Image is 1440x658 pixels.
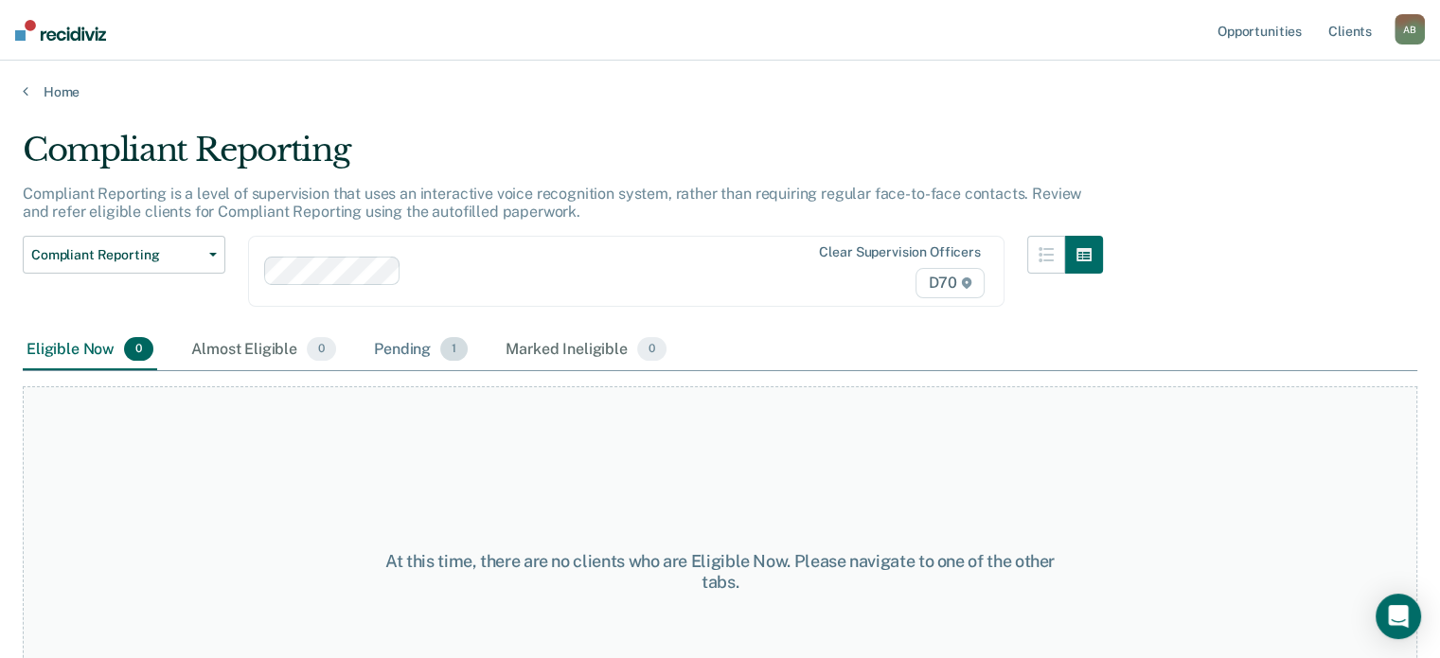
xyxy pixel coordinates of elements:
[916,268,984,298] span: D70
[1395,14,1425,44] div: A B
[124,337,153,362] span: 0
[23,185,1081,221] p: Compliant Reporting is a level of supervision that uses an interactive voice recognition system, ...
[502,329,670,371] div: Marked Ineligible0
[372,551,1069,592] div: At this time, there are no clients who are Eligible Now. Please navigate to one of the other tabs.
[307,337,336,362] span: 0
[637,337,667,362] span: 0
[1395,14,1425,44] button: AB
[1376,594,1421,639] div: Open Intercom Messenger
[31,247,202,263] span: Compliant Reporting
[370,329,471,371] div: Pending1
[23,236,225,274] button: Compliant Reporting
[23,83,1417,100] a: Home
[23,329,157,371] div: Eligible Now0
[819,244,980,260] div: Clear supervision officers
[23,131,1103,185] div: Compliant Reporting
[15,20,106,41] img: Recidiviz
[440,337,468,362] span: 1
[187,329,340,371] div: Almost Eligible0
